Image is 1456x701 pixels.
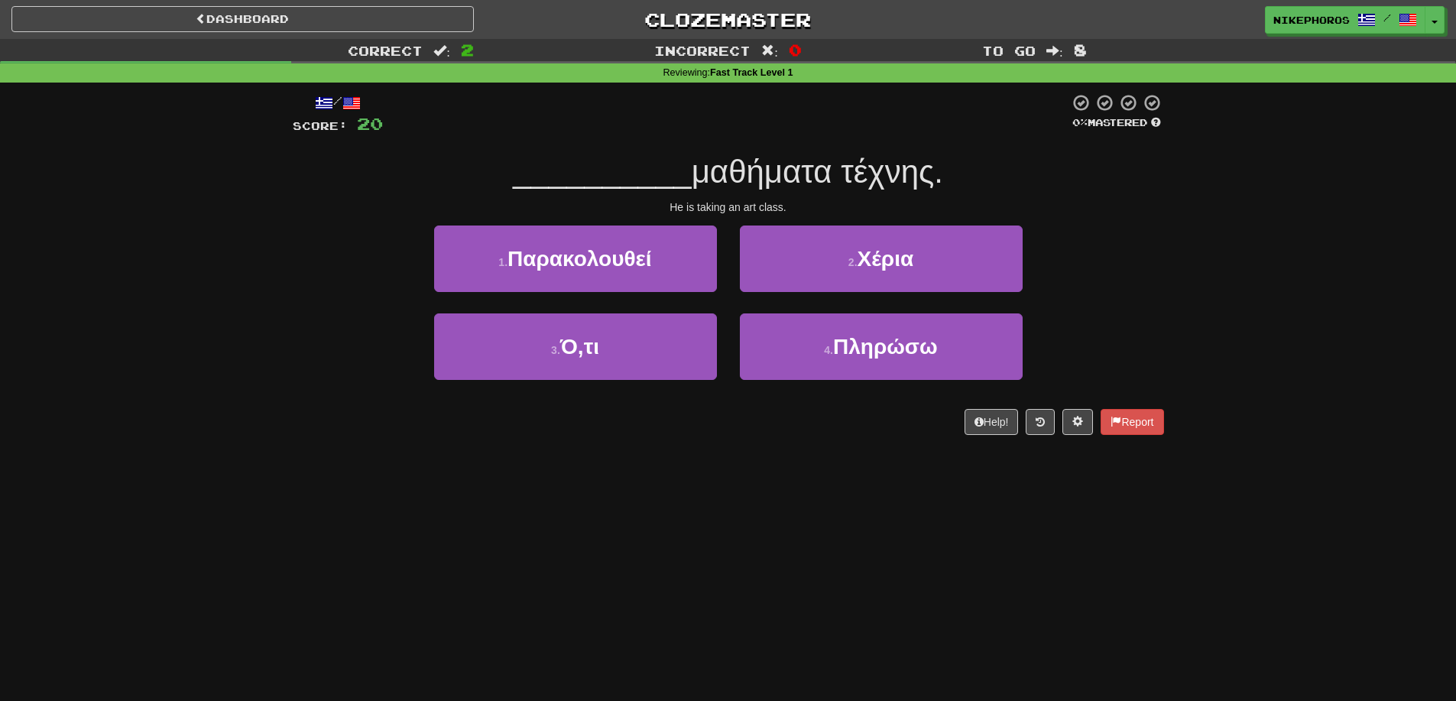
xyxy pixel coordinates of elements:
span: 8 [1074,41,1087,59]
span: __________ [513,154,692,190]
a: Nikephoros / [1265,6,1425,34]
span: To go [982,43,1036,58]
a: Clozemaster [497,6,959,33]
span: Παρακολουθεί [507,247,652,271]
div: Mastered [1069,116,1164,130]
div: He is taking an art class. [293,200,1164,215]
span: 0 [789,41,802,59]
span: : [1046,44,1063,57]
small: 2 . [848,256,858,268]
span: Incorrect [654,43,751,58]
small: 1 . [498,256,507,268]
span: Correct [348,43,423,58]
button: Help! [965,409,1019,435]
span: : [433,44,450,57]
span: Χέρια [858,247,914,271]
span: Score: [293,119,348,132]
button: Report [1101,409,1163,435]
span: / [1383,12,1391,23]
a: Dashboard [11,6,474,32]
span: 2 [461,41,474,59]
span: Πληρώσω [833,335,938,359]
span: 0 % [1072,116,1088,128]
span: : [761,44,778,57]
button: 4.Πληρώσω [740,313,1023,380]
button: Round history (alt+y) [1026,409,1055,435]
button: 2.Χέρια [740,226,1023,292]
button: 1.Παρακολουθεί [434,226,717,292]
span: 20 [357,114,383,133]
span: Ό,τι [560,335,599,359]
button: 3.Ό,τι [434,313,717,380]
span: Nikephoros [1273,13,1350,27]
small: 3 . [551,344,560,356]
span: μαθήματα τέχνης. [692,154,943,190]
small: 4 . [824,344,833,356]
strong: Fast Track Level 1 [710,67,793,78]
div: / [293,93,383,112]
